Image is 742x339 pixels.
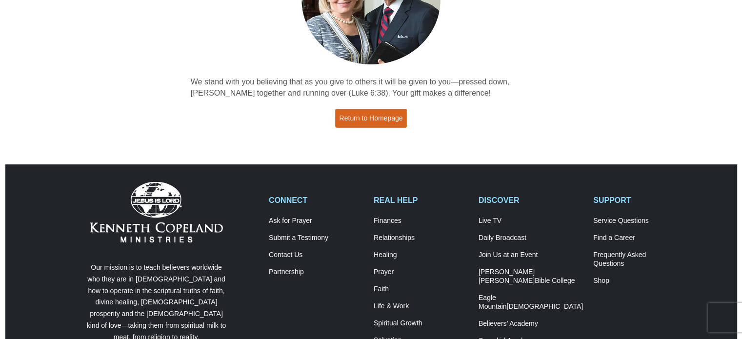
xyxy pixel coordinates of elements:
[535,277,575,284] span: Bible College
[479,196,583,205] h2: DISCOVER
[479,251,583,259] a: Join Us at an Event
[374,268,468,277] a: Prayer
[479,268,583,285] a: [PERSON_NAME] [PERSON_NAME]Bible College
[374,285,468,294] a: Faith
[191,77,552,99] p: We stand with you believing that as you give to others it will be given to you—pressed down, [PER...
[269,234,363,242] a: Submit a Testimony
[593,277,688,285] a: Shop
[269,268,363,277] a: Partnership
[269,217,363,225] a: Ask for Prayer
[374,234,468,242] a: Relationships
[374,251,468,259] a: Healing
[593,234,688,242] a: Find a Career
[269,251,363,259] a: Contact Us
[593,196,688,205] h2: SUPPORT
[374,196,468,205] h2: REAL HELP
[269,196,363,205] h2: CONNECT
[593,251,688,268] a: Frequently AskedQuestions
[506,302,583,310] span: [DEMOGRAPHIC_DATA]
[335,109,407,128] a: Return to Homepage
[479,294,583,311] a: Eagle Mountain[DEMOGRAPHIC_DATA]
[374,302,468,311] a: Life & Work
[90,182,223,242] img: Kenneth Copeland Ministries
[479,234,583,242] a: Daily Broadcast
[479,319,583,328] a: Believers’ Academy
[479,217,583,225] a: Live TV
[374,319,468,328] a: Spiritual Growth
[593,217,688,225] a: Service Questions
[374,217,468,225] a: Finances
